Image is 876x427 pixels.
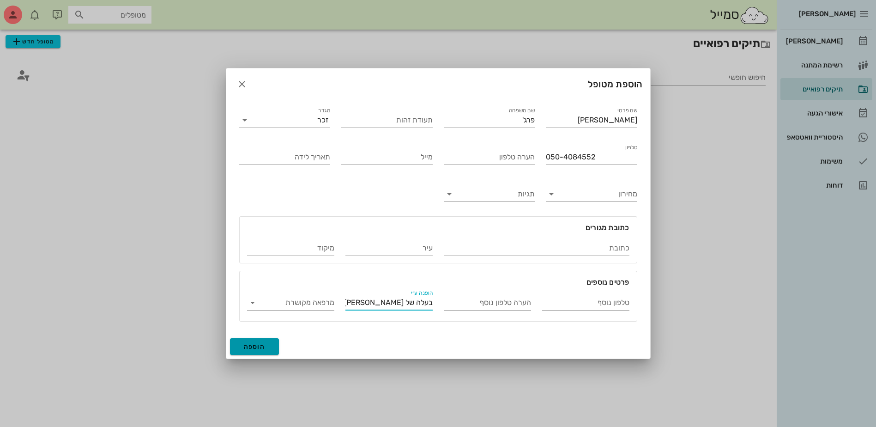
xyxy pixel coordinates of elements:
div: הוספת מטופל [226,68,650,100]
div: זכר [317,116,328,124]
label: טלפון [625,144,637,151]
label: שם משפחה [509,107,535,114]
label: מגדר [318,107,330,114]
label: הופנה ע״י [411,290,432,297]
div: מחירון [546,187,637,201]
span: הוספה [244,343,266,351]
div: מגדרזכר [239,113,331,128]
label: שם פרטי [617,107,637,114]
div: תגיות [444,187,535,201]
button: הוספה [230,338,279,355]
div: כתובת מגורים [240,217,637,233]
div: פרטים נוספים [240,271,637,288]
